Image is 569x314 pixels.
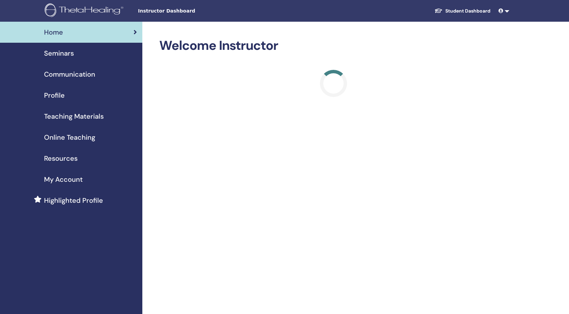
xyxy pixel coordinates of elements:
[159,38,508,54] h2: Welcome Instructor
[44,90,65,100] span: Profile
[44,69,95,79] span: Communication
[429,5,496,17] a: Student Dashboard
[44,132,95,142] span: Online Teaching
[44,153,78,163] span: Resources
[434,8,443,14] img: graduation-cap-white.svg
[138,7,240,15] span: Instructor Dashboard
[45,3,126,19] img: logo.png
[44,27,63,37] span: Home
[44,174,83,184] span: My Account
[44,111,104,121] span: Teaching Materials
[44,48,74,58] span: Seminars
[44,195,103,205] span: Highlighted Profile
